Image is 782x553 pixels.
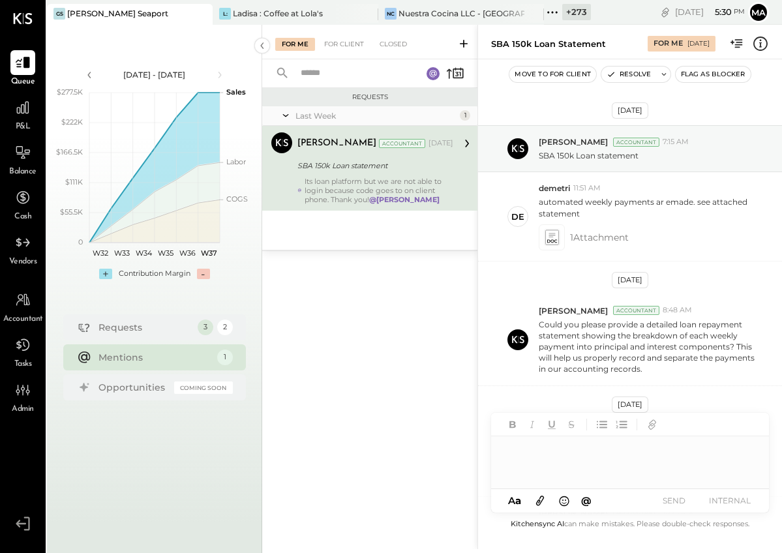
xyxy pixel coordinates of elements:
[3,314,43,325] span: Accountant
[305,177,453,204] div: Its loan platform but we are not able to login because code goes to on client phone. Thank you!
[524,416,541,433] button: Italic
[295,110,457,121] div: Last Week
[16,121,31,133] span: P&L
[654,38,683,49] div: For Me
[385,8,397,20] div: NC
[56,147,83,157] text: $166.5K
[748,2,769,23] button: Ma
[217,320,233,335] div: 2
[12,404,34,415] span: Admin
[1,140,45,178] a: Balance
[269,93,471,102] div: Requests
[539,507,608,518] span: [PERSON_NAME]
[676,67,751,82] button: Flag as Blocker
[577,492,595,509] button: @
[99,269,112,279] div: +
[543,416,560,433] button: Underline
[612,272,648,288] div: [DATE]
[226,194,248,203] text: COGS
[539,196,760,218] p: automated weekly payments ar emade. see attached statement
[491,38,606,50] div: SBA 150k Loan statement
[1,50,45,88] a: Queue
[226,87,246,97] text: Sales
[14,211,31,223] span: Cash
[9,166,37,178] span: Balance
[1,378,45,415] a: Admin
[504,494,525,508] button: Aa
[200,248,217,258] text: W37
[644,416,661,433] button: Add URL
[663,508,693,518] span: 10:23 AM
[539,183,570,194] span: demetri
[601,67,656,82] button: Resolve
[613,508,659,517] div: Accountant
[226,157,246,166] text: Labor
[318,38,370,51] div: For Client
[233,8,323,19] div: Ladisa : Coffee at Lola's
[197,269,210,279] div: -
[11,76,35,88] span: Queue
[675,6,745,18] div: [DATE]
[65,177,83,187] text: $111K
[135,248,152,258] text: W34
[539,319,760,375] p: Could you please provide a detailed loan repayment statement showing the breakdown of each weekly...
[219,8,231,20] div: L:
[562,4,591,20] div: + 273
[57,87,83,97] text: $277.5K
[98,381,168,394] div: Opportunities
[114,248,130,258] text: W33
[179,248,195,258] text: W36
[1,95,45,133] a: P&L
[659,5,672,19] div: copy link
[1,288,45,325] a: Accountant
[98,321,191,334] div: Requests
[297,137,376,150] div: [PERSON_NAME]
[594,416,610,433] button: Unordered List
[119,269,190,279] div: Contribution Margin
[539,136,608,147] span: [PERSON_NAME]
[9,256,37,268] span: Vendors
[704,492,756,509] button: INTERNAL
[663,137,689,147] span: 7:15 AM
[217,350,233,365] div: 1
[539,150,639,161] p: SBA 150k Loan statement
[573,183,601,194] span: 11:51 AM
[297,159,449,172] div: SBA 150k Loan statement
[1,230,45,268] a: Vendors
[98,351,211,364] div: Mentions
[687,39,710,48] div: [DATE]
[612,102,648,119] div: [DATE]
[663,305,692,316] span: 8:48 AM
[1,333,45,370] a: Tasks
[460,110,470,121] div: 1
[369,195,440,204] strong: @[PERSON_NAME]
[275,38,315,51] div: For Me
[613,138,659,147] div: Accountant
[613,306,659,315] div: Accountant
[14,359,32,370] span: Tasks
[373,38,414,51] div: Closed
[174,381,233,394] div: Coming Soon
[99,69,210,80] div: [DATE] - [DATE]
[612,396,648,413] div: [DATE]
[504,416,521,433] button: Bold
[570,224,629,250] span: 1 Attachment
[1,185,45,223] a: Cash
[157,248,173,258] text: W35
[61,117,83,127] text: $222K
[92,248,108,258] text: W32
[509,67,596,82] button: Move to for client
[613,416,630,433] button: Ordered List
[53,8,65,20] div: GS
[515,494,521,507] span: a
[539,305,608,316] span: [PERSON_NAME]
[67,8,168,19] div: [PERSON_NAME] Seaport
[563,416,580,433] button: Strikethrough
[78,237,83,247] text: 0
[198,320,213,335] div: 3
[581,494,592,507] span: @
[399,8,524,19] div: Nuestra Cocina LLC - [GEOGRAPHIC_DATA]
[648,492,700,509] button: SEND
[429,138,453,149] div: [DATE]
[511,211,524,223] div: de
